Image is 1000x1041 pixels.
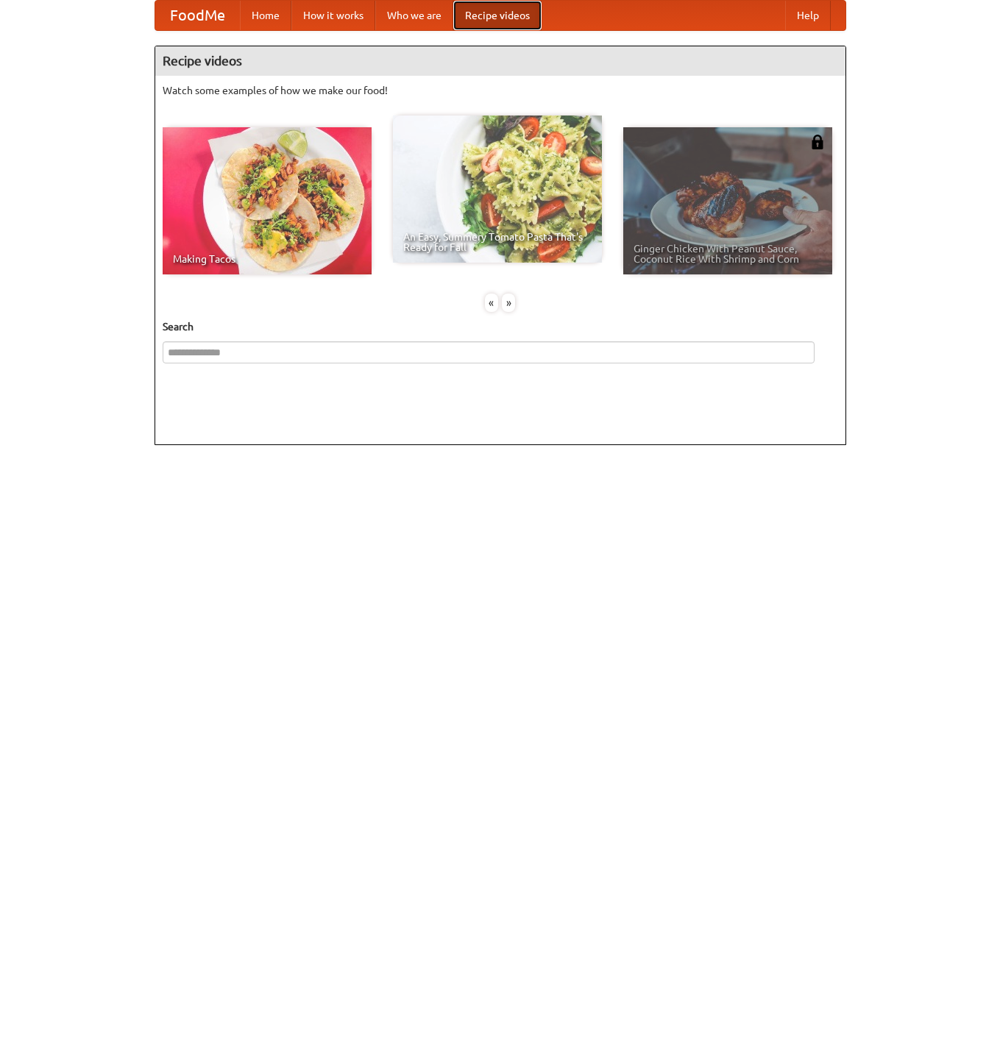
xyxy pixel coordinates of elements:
h4: Recipe videos [155,46,845,76]
a: Help [785,1,831,30]
span: Making Tacos [173,254,361,264]
span: An Easy, Summery Tomato Pasta That's Ready for Fall [403,232,592,252]
a: Who we are [375,1,453,30]
a: Making Tacos [163,127,372,274]
p: Watch some examples of how we make our food! [163,83,838,98]
div: « [485,294,498,312]
h5: Search [163,319,838,334]
a: Home [240,1,291,30]
a: An Easy, Summery Tomato Pasta That's Ready for Fall [393,116,602,263]
a: How it works [291,1,375,30]
a: Recipe videos [453,1,542,30]
img: 483408.png [810,135,825,149]
div: » [502,294,515,312]
a: FoodMe [155,1,240,30]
